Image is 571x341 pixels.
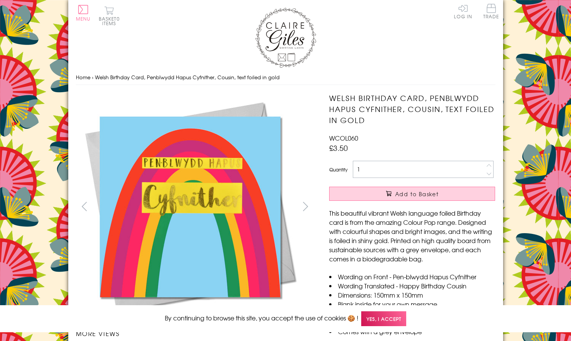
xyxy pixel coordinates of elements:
li: Blank inside for your own message [329,299,495,309]
li: Dimensions: 150mm x 150mm [329,290,495,299]
button: Menu [76,5,91,21]
span: Yes, I accept [361,311,406,326]
a: Home [76,74,90,81]
span: Add to Basket [395,190,439,198]
li: Wording Translated - Happy Birthday Cousin [329,281,495,290]
nav: breadcrumbs [76,70,495,85]
a: Log In [454,4,472,19]
span: › [92,74,93,81]
img: Welsh Birthday Card, Penblwydd Hapus Cyfnither, Cousin, text foiled in gold [314,93,543,321]
h3: More views [76,329,314,338]
p: This beautiful vibrant Welsh language foiled Birthday card is from the amazing Colour Pop range. ... [329,208,495,263]
img: Welsh Birthday Card, Penblwydd Hapus Cyfnither, Cousin, text foiled in gold [76,93,304,321]
button: next [297,198,314,215]
span: Menu [76,15,91,22]
button: Basket0 items [99,6,120,26]
a: Trade [483,4,499,20]
span: £3.50 [329,142,348,153]
img: Claire Giles Greetings Cards [255,8,316,68]
button: Add to Basket [329,187,495,201]
label: Quantity [329,166,347,173]
span: 0 items [102,15,120,27]
span: Trade [483,4,499,19]
span: WCOL060 [329,133,358,142]
button: prev [76,198,93,215]
span: Welsh Birthday Card, Penblwydd Hapus Cyfnither, Cousin, text foiled in gold [95,74,280,81]
li: Wording on Front - Pen-blwydd Hapus Cyfnither [329,272,495,281]
h1: Welsh Birthday Card, Penblwydd Hapus Cyfnither, Cousin, text foiled in gold [329,93,495,125]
